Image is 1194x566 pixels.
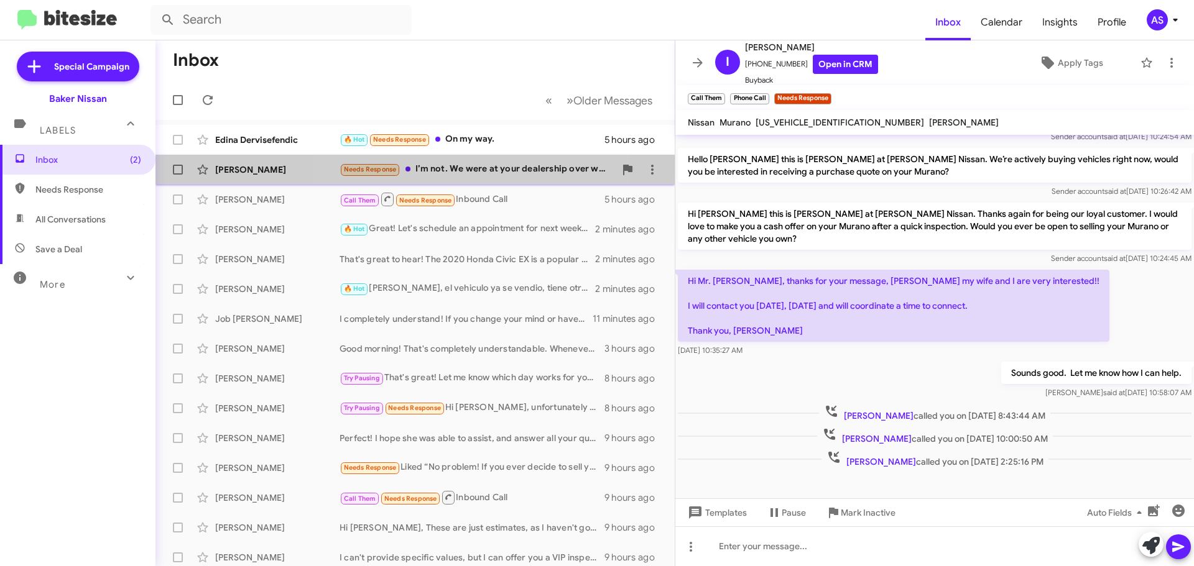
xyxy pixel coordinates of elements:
div: 9 hours ago [604,462,665,474]
span: Inbox [35,153,141,166]
span: Murano [720,117,751,128]
div: 2 minutes ago [595,283,665,295]
small: Needs Response [774,93,831,104]
p: Sounds good. Let me know how I can help. [1001,362,1192,384]
div: 5 hours ago [604,134,665,146]
div: 11 minutes ago [593,313,665,325]
span: [DATE] 10:35:27 AM [678,345,743,355]
a: Inbox [925,4,971,40]
span: Call Them [344,495,376,503]
span: [PHONE_NUMBER] [745,55,878,74]
div: Inbound Call [340,191,604,207]
span: Pause [782,501,806,524]
button: Auto Fields [1077,501,1157,524]
p: Hi Mr. [PERSON_NAME], thanks for your message, [PERSON_NAME] my wife and I are very interested!! ... [678,270,1109,342]
div: [PERSON_NAME] [215,521,340,534]
span: Special Campaign [54,60,129,73]
span: Apply Tags [1058,52,1103,74]
a: Insights [1032,4,1088,40]
span: 🔥 Hot [344,285,365,293]
nav: Page navigation example [539,88,660,113]
div: Hi [PERSON_NAME], unfortunately I work allday and am usually only available on the weekend. We wi... [340,401,604,415]
div: Hi [PERSON_NAME], These are just estimates, as I haven't gotten to sit inside, and test drive you... [340,521,604,534]
div: Great! Let's schedule an appointment for next week. What day works best for you? [340,222,595,236]
p: Hello [PERSON_NAME] this is [PERSON_NAME] at [PERSON_NAME] Nissan. We’re actively buying vehicles... [678,148,1192,183]
button: AS [1136,9,1180,30]
span: Older Messages [573,94,652,107]
div: Liked “No problem! If you ever decide to sell your vehicle, feel free to reach out. We'd be happy... [340,460,604,475]
span: 🔥 Hot [344,135,365,144]
div: 2 minutes ago [595,253,665,265]
button: Pause [757,501,816,524]
div: [PERSON_NAME] [215,491,340,504]
div: 9 hours ago [604,432,665,444]
div: AS [1147,9,1168,30]
span: Call Them [344,196,376,204]
h1: Inbox [173,50,219,70]
span: Needs Response [399,196,452,204]
div: That's great to hear! The 2020 Honda Civic EX is a popular choice. Would you like to schedule a t... [340,253,595,265]
div: [PERSON_NAME] [215,253,340,265]
div: [PERSON_NAME] [215,462,340,474]
a: Special Campaign [17,52,139,81]
a: Calendar [971,4,1032,40]
span: Nissan [688,117,715,128]
span: « [545,93,552,108]
div: 8 hours ago [604,402,665,414]
div: [PERSON_NAME] [215,223,340,235]
div: [PERSON_NAME] [215,432,340,444]
button: Next [559,88,660,113]
a: Profile [1088,4,1136,40]
span: Sender account [DATE] 10:26:42 AM [1052,186,1192,196]
div: [PERSON_NAME] [215,283,340,295]
div: [PERSON_NAME] [215,163,340,176]
div: I’m not. We were at your dealership over weekend and had the worse experience ever! We will never... [340,162,615,176]
span: called you on [DATE] 2:25:16 PM [821,450,1048,468]
span: [PERSON_NAME] [745,40,878,55]
div: That's great! Let me know which day works for you next week, and we can set up an appointment to ... [340,371,604,385]
div: [PERSON_NAME] [215,193,340,206]
div: 9 hours ago [604,521,665,534]
span: [PERSON_NAME] [929,117,999,128]
div: Edina Dervisefendic [215,134,340,146]
span: Mark Inactive [841,501,895,524]
span: Sender account [DATE] 10:24:45 AM [1051,253,1192,263]
span: Needs Response [373,135,426,144]
span: Try Pausing [344,404,380,412]
span: said at [1104,253,1126,263]
span: Needs Response [35,183,141,196]
div: 5 hours ago [604,193,665,206]
span: said at [1103,388,1125,397]
div: 2 minutes ago [595,223,665,235]
span: I [726,52,729,72]
button: Mark Inactive [816,501,905,524]
span: More [40,279,65,290]
span: called you on [DATE] 8:43:44 AM [819,404,1050,422]
span: Auto Fields [1087,501,1147,524]
div: [PERSON_NAME] [215,342,340,355]
span: Labels [40,125,76,136]
span: called you on [DATE] 10:00:50 AM [817,427,1053,445]
span: Needs Response [344,165,397,173]
span: Save a Deal [35,243,82,255]
small: Call Them [688,93,725,104]
span: [PERSON_NAME] [844,410,914,421]
span: [US_VEHICLE_IDENTIFICATION_NUMBER] [756,117,924,128]
span: [PERSON_NAME] [846,456,916,467]
div: 9 hours ago [604,551,665,564]
div: I completely understand! If you change your mind or have any questions in the future, feel free t... [340,313,593,325]
span: [PERSON_NAME] [842,433,912,444]
input: Search [150,5,412,35]
div: [PERSON_NAME] [215,551,340,564]
div: [PERSON_NAME], el vehiculo ya se vendio, tiene otro carro que le interese? [340,281,595,296]
span: All Conversations [35,213,106,226]
button: Apply Tags [1007,52,1134,74]
span: » [567,93,573,108]
div: Job [PERSON_NAME] [215,313,340,325]
div: Good morning! That's completely understandable. Whenever you're ready to discuss your vehicle fur... [340,342,604,355]
p: Hi [PERSON_NAME] this is [PERSON_NAME] at [PERSON_NAME] Nissan. Thanks again for being our loyal ... [678,203,1192,250]
span: Try Pausing [344,374,380,382]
